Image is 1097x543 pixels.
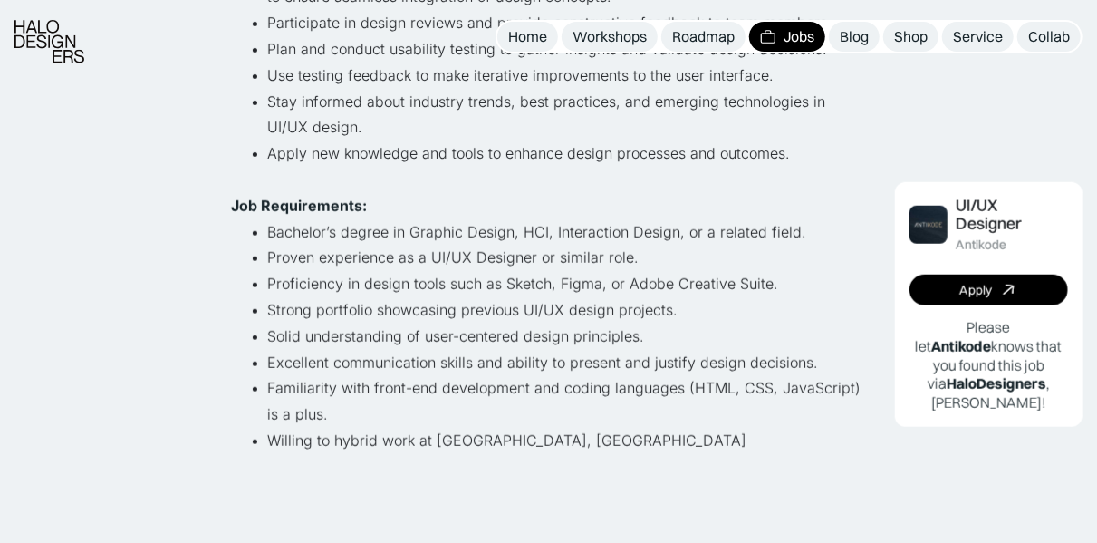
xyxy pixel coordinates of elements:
[942,22,1014,52] a: Service
[268,428,866,454] li: Willing to hybrid work at [GEOGRAPHIC_DATA], [GEOGRAPHIC_DATA]
[959,282,992,297] div: Apply
[268,63,866,89] li: Use testing feedback to make iterative improvements to the user interface.
[268,350,866,376] li: Excellent communication skills and ability to present and justify design decisions.
[883,22,938,52] a: Shop
[829,22,880,52] a: Blog
[661,22,746,52] a: Roadmap
[268,141,866,167] li: Apply new knowledge and tools to enhance design processes and outcomes.
[1028,27,1070,46] div: Collab
[268,271,866,297] li: Proficiency in design tools such as Sketch, Figma, or Adobe Creative Suite.
[232,167,866,193] p: ‍
[957,238,1007,253] div: Antikode
[562,22,658,52] a: Workshops
[268,89,866,141] li: Stay informed about industry trends, best practices, and emerging technologies in UI/UX design.
[953,27,1003,46] div: Service
[268,297,866,324] li: Strong portfolio showcasing previous UI/UX design projects.
[931,336,991,354] b: Antikode
[497,22,558,52] a: Home
[909,317,1069,412] p: Please let knows that you found this job via , [PERSON_NAME]!
[508,27,547,46] div: Home
[268,10,866,36] li: Participate in design reviews and provide constructive feedback to team members.
[749,22,825,52] a: Jobs
[909,274,1069,305] a: Apply
[909,205,948,243] img: Job Image
[232,197,368,215] strong: Job Requirements:
[268,245,866,271] li: Proven experience as a UI/UX Designer or similar role.
[268,324,866,350] li: Solid understanding of user-centered design principles.
[268,375,866,428] li: Familiarity with front-end development and coding languages (HTML, CSS, JavaScript) is a plus.
[268,219,866,246] li: Bachelor’s degree in Graphic Design, HCI, Interaction Design, or a related field.
[957,196,1069,234] div: UI/UX Designer
[840,27,869,46] div: Blog
[573,27,647,46] div: Workshops
[947,374,1046,393] b: HaloDesigners
[268,36,866,63] li: Plan and conduct usability testing to gather insights and validate design decisions.
[784,27,814,46] div: Jobs
[894,27,928,46] div: Shop
[672,27,735,46] div: Roadmap
[1017,22,1081,52] a: Collab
